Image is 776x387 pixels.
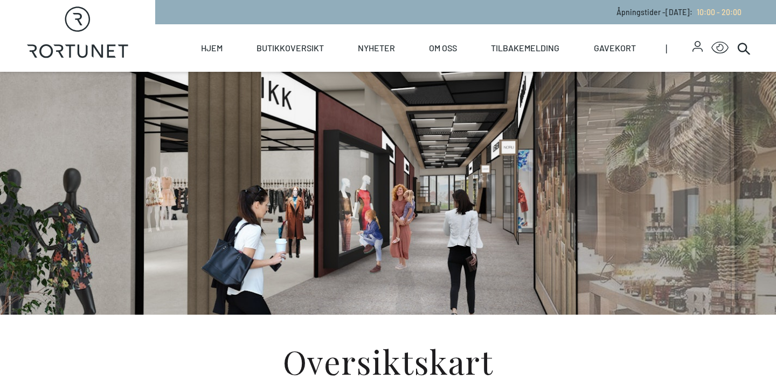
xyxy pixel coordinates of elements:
[491,24,559,72] a: Tilbakemelding
[429,24,457,72] a: Om oss
[666,24,692,72] span: |
[257,24,324,72] a: Butikkoversikt
[692,8,742,17] a: 10:00 - 20:00
[616,6,742,18] p: Åpningstider - [DATE] :
[711,39,729,57] button: Open Accessibility Menu
[594,24,636,72] a: Gavekort
[201,24,223,72] a: Hjem
[697,8,742,17] span: 10:00 - 20:00
[358,24,395,72] a: Nyheter
[43,345,733,377] h1: Oversiktskart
